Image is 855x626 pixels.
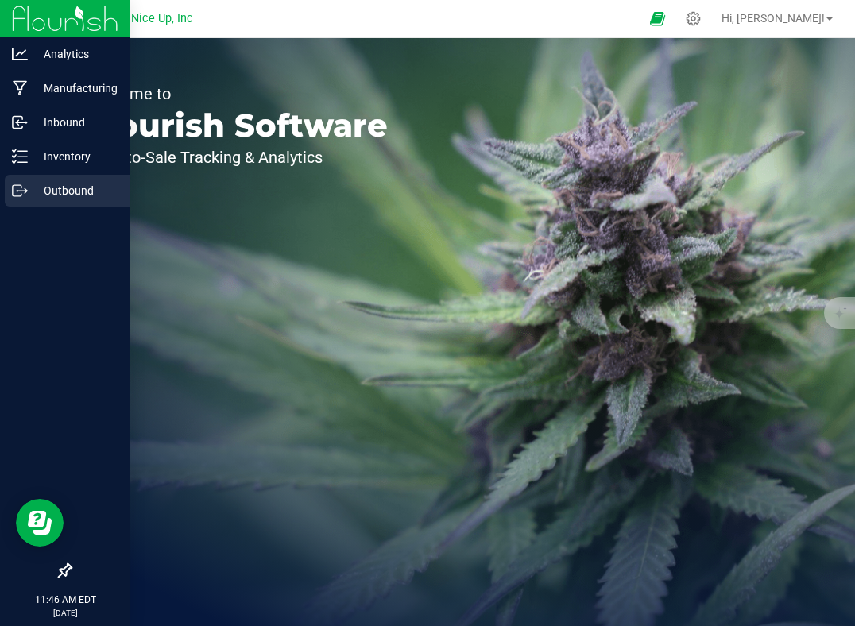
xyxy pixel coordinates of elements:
[28,79,123,98] p: Manufacturing
[7,607,123,619] p: [DATE]
[28,113,123,132] p: Inbound
[7,593,123,607] p: 11:46 AM EDT
[28,44,123,64] p: Analytics
[28,147,123,166] p: Inventory
[86,86,388,102] p: Welcome to
[722,12,825,25] span: Hi, [PERSON_NAME]!
[12,149,28,164] inline-svg: Inventory
[86,110,388,141] p: Flourish Software
[640,3,675,34] span: Open Ecommerce Menu
[86,149,388,165] p: Seed-to-Sale Tracking & Analytics
[12,46,28,62] inline-svg: Analytics
[16,499,64,547] iframe: Resource center
[131,12,193,25] span: Nice Up, Inc
[12,80,28,96] inline-svg: Manufacturing
[28,181,123,200] p: Outbound
[12,183,28,199] inline-svg: Outbound
[12,114,28,130] inline-svg: Inbound
[683,11,703,26] div: Manage settings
